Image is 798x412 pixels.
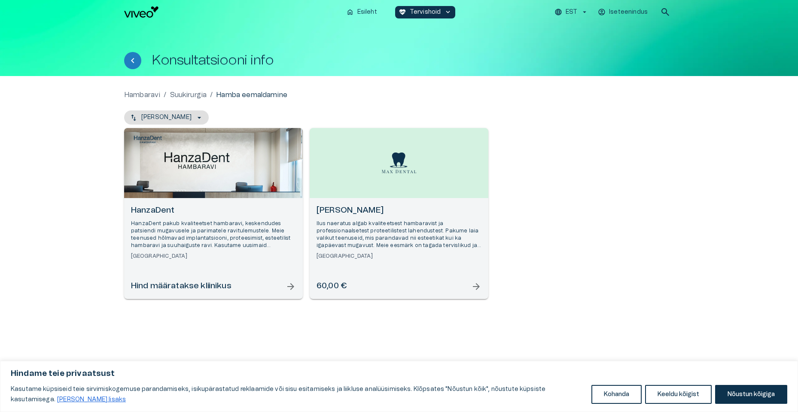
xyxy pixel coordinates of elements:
span: home [346,8,354,16]
p: Kasutame küpsiseid teie sirvimiskogemuse parandamiseks, isikupärastatud reklaamide või sisu esita... [11,384,585,405]
img: Viveo logo [124,6,158,18]
button: Nõustun kõigiga [715,385,787,404]
span: arrow_forward [471,281,481,292]
h6: HanzaDent [131,205,296,217]
a: Loe lisaks [57,396,126,403]
span: search [660,7,670,17]
span: ecg_heart [399,8,406,16]
a: Hambaravi [124,90,160,100]
p: Tervishoid [410,8,441,17]
button: open search modal [657,3,674,21]
p: EST [566,8,577,17]
h6: [GEOGRAPHIC_DATA] [131,253,296,260]
span: Help [44,7,57,14]
button: Tagasi [124,52,141,69]
span: arrow_forward [286,281,296,292]
p: / [210,90,213,100]
button: Iseteenindus [597,6,650,18]
p: HanzaDent pakub kvaliteetset hambaravi, keskendudes patsiendi mugavusele ja parimatele ravitulemu... [131,220,296,250]
p: / [164,90,166,100]
button: homeEsileht [343,6,381,18]
img: HanzaDent logo [131,134,165,145]
button: Kohanda [591,385,642,404]
h1: Konsultatsiooni info [152,53,274,68]
a: Open selected supplier available booking dates [310,128,488,299]
a: Open selected supplier available booking dates [124,128,303,299]
p: Iseteenindus [609,8,648,17]
a: Suukirurgia [170,90,207,100]
h6: [PERSON_NAME] [317,205,481,217]
h6: 60,00 € [317,281,347,292]
button: [PERSON_NAME] [124,110,209,125]
p: [PERSON_NAME] [141,113,192,122]
p: Esileht [357,8,377,17]
h6: Hind määratakse kliinikus [131,281,231,292]
button: Keeldu kõigist [645,385,712,404]
button: EST [553,6,590,18]
img: Max Dental logo [382,153,416,174]
p: Ilus naeratus algab kvaliteetsest hambaravist ja professionaalsetest proteetilistest lahendustest... [317,220,481,250]
p: Hindame teie privaatsust [11,369,787,379]
h6: [GEOGRAPHIC_DATA] [317,253,481,260]
span: keyboard_arrow_down [444,8,452,16]
p: Hamba eemaldamine [216,90,287,100]
a: Navigate to homepage [124,6,339,18]
button: ecg_heartTervishoidkeyboard_arrow_down [395,6,456,18]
